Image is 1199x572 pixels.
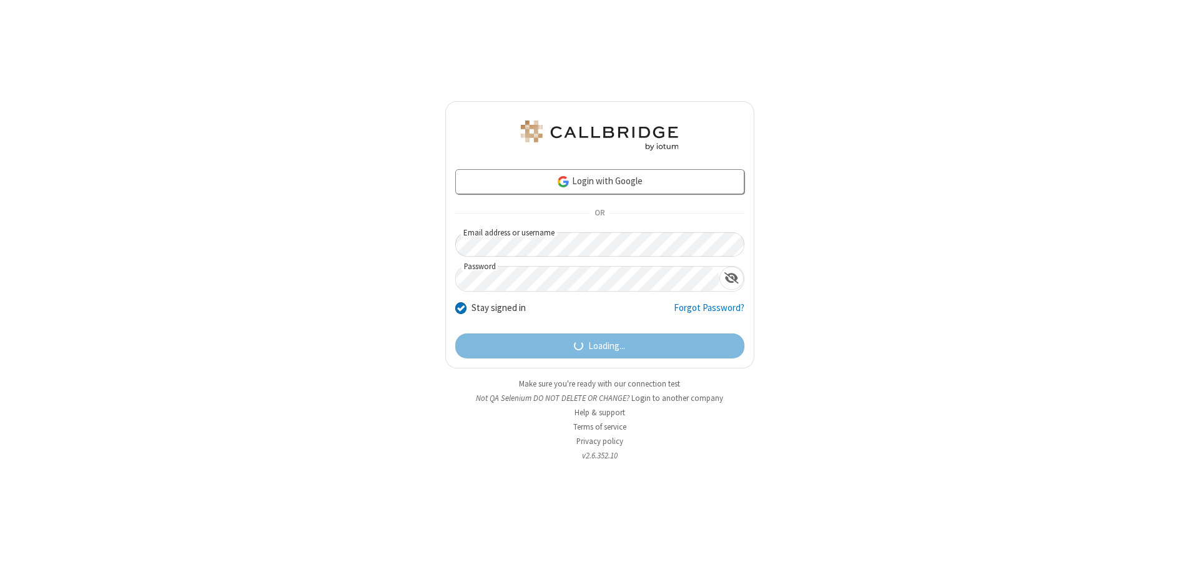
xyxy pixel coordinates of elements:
a: Help & support [575,407,625,418]
iframe: Chat [1168,540,1190,563]
label: Stay signed in [471,301,526,315]
a: Terms of service [573,422,626,432]
a: Privacy policy [576,436,623,446]
input: Email address or username [455,232,744,257]
a: Login with Google [455,169,744,194]
button: Login to another company [631,392,723,404]
a: Make sure you're ready with our connection test [519,378,680,389]
img: QA Selenium DO NOT DELETE OR CHANGE [518,121,681,150]
img: google-icon.png [556,175,570,189]
button: Loading... [455,333,744,358]
a: Forgot Password? [674,301,744,325]
li: Not QA Selenium DO NOT DELETE OR CHANGE? [445,392,754,404]
input: Password [456,267,719,291]
div: Show password [719,267,744,290]
span: Loading... [588,339,625,353]
li: v2.6.352.10 [445,450,754,461]
span: OR [590,205,609,222]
